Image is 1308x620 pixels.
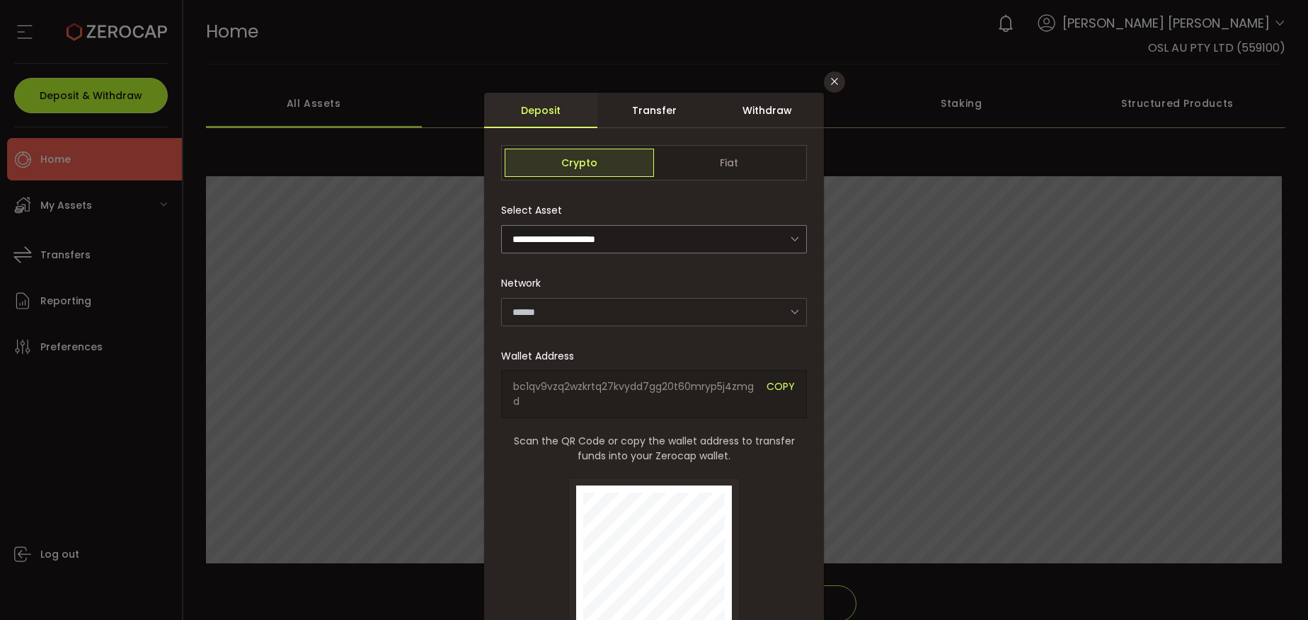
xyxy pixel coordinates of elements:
label: Wallet Address [501,349,583,363]
span: bc1qv9vzq2wzkrtq27kvydd7gg20t60mryp5j4zmgd [513,379,756,409]
div: Transfer [597,93,711,128]
label: Select Asset [501,203,570,217]
button: Close [824,71,845,93]
div: Deposit [484,93,597,128]
span: COPY [767,379,795,409]
div: Withdraw [711,93,824,128]
iframe: Chat Widget [1140,467,1308,620]
label: Network [501,276,549,290]
span: Crypto [505,149,654,177]
span: Scan the QR Code or copy the wallet address to transfer funds into your Zerocap wallet. [501,434,807,464]
span: Fiat [654,149,803,177]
